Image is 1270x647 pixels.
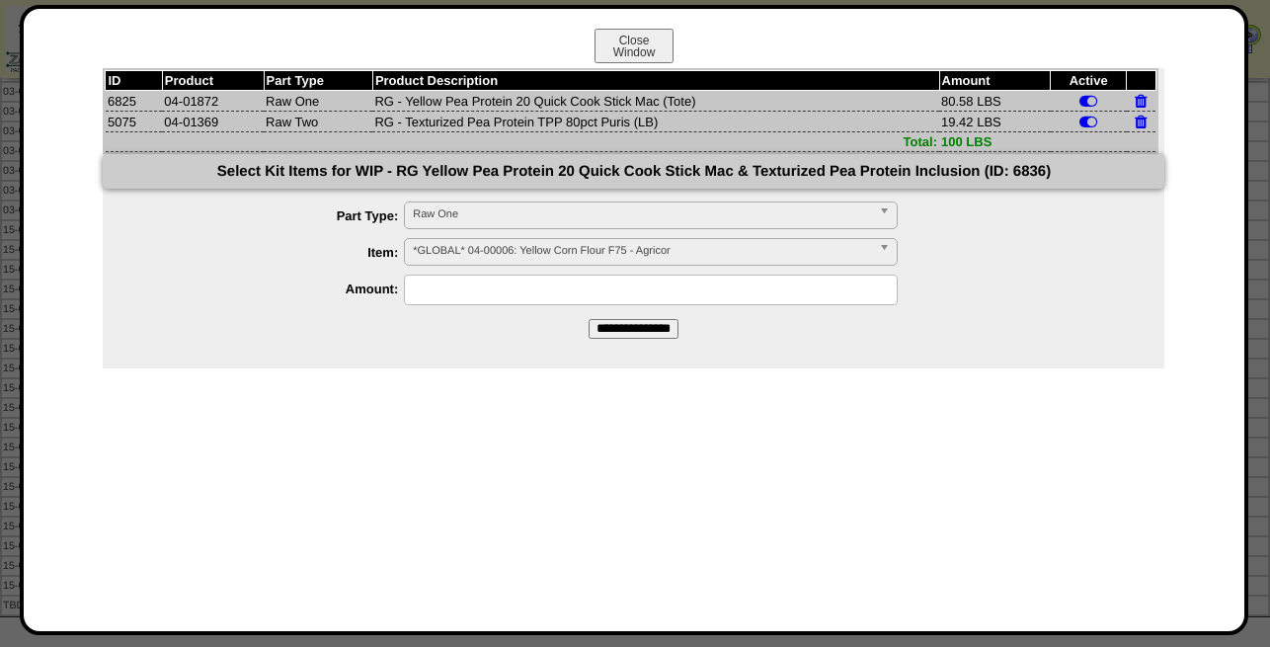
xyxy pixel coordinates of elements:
[106,71,162,91] th: ID
[372,71,939,91] th: Product Description
[162,112,264,132] td: 04-01369
[264,71,372,91] th: Part Type
[593,44,675,59] a: CloseWindow
[264,91,372,112] td: Raw One
[413,239,871,263] span: *GLOBAL* 04-00006: Yellow Corn Flour F75 - Agricor
[264,112,372,132] td: Raw Two
[106,112,162,132] td: 5075
[142,245,404,260] label: Item:
[372,91,939,112] td: RG - Yellow Pea Protein 20 Quick Cook Stick Mac (Tote)
[939,91,1051,112] td: 80.58 LBS
[1051,71,1127,91] th: Active
[103,154,1164,189] div: Select Kit Items for WIP - RG Yellow Pea Protein 20 Quick Cook Stick Mac & Texturized Pea Protein...
[106,91,162,112] td: 6825
[413,202,871,226] span: Raw One
[595,29,674,63] button: CloseWindow
[162,71,264,91] th: Product
[939,132,1051,152] td: 100 LBS
[162,91,264,112] td: 04-01872
[939,112,1051,132] td: 19.42 LBS
[142,208,404,223] label: Part Type:
[372,112,939,132] td: RG - Texturized Pea Protein TPP 80pct Puris (LB)
[142,282,404,296] label: Amount:
[939,71,1051,91] th: Amount
[106,132,939,152] td: Total:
